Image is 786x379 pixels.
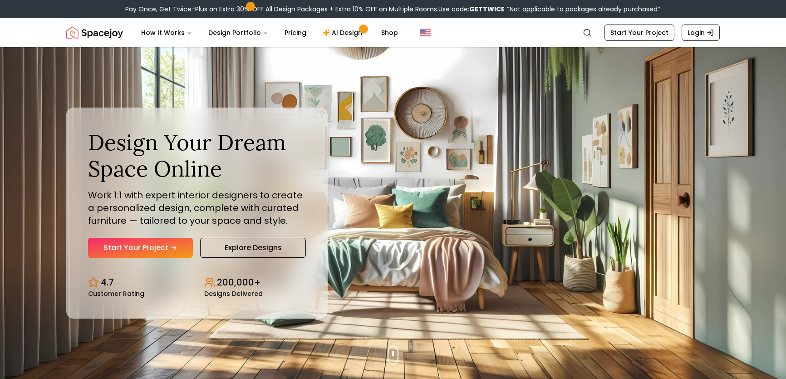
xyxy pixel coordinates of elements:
p: 4.7 [101,276,114,289]
a: Explore Designs [200,238,306,258]
small: Designs Delivered [204,290,263,297]
span: Use code: [438,5,505,14]
img: United States [420,27,431,38]
button: Design Portfolio [201,24,275,42]
a: Start Your Project [604,25,674,41]
h1: Design Your Dream Space Online [88,129,306,182]
div: Design stats [88,269,306,297]
p: Work 1:1 with expert interior designers to create a personalized design, complete with curated fu... [88,189,306,227]
p: 200,000+ [217,276,260,289]
b: GETTWICE [469,5,505,14]
a: Spacejoy [66,24,123,42]
a: Shop [374,24,405,42]
img: Spacejoy Logo [66,24,123,42]
small: Customer Rating [88,290,144,297]
div: Pay Once, Get Twice-Plus an Extra 30% OFF All Design Packages + Extra 10% OFF on Multiple Rooms. [125,5,661,14]
span: *Not applicable to packages already purchased* [505,5,661,14]
a: Login [682,25,720,41]
button: How It Works [134,24,199,42]
nav: Global [66,18,720,47]
nav: Main [134,24,405,42]
a: AI Design [315,24,372,42]
a: Start Your Project [88,238,193,258]
a: Pricing [277,24,314,42]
